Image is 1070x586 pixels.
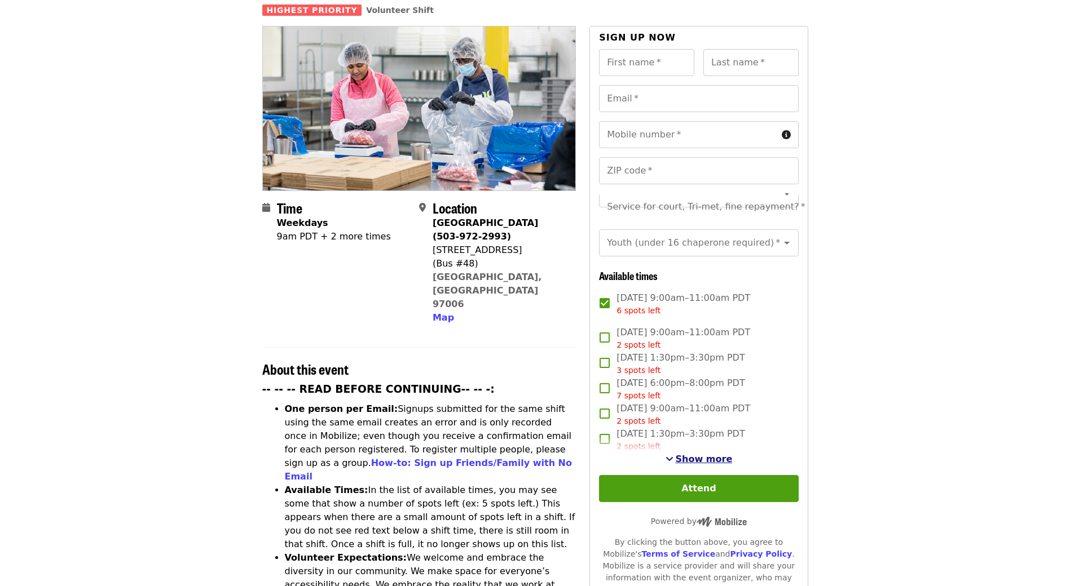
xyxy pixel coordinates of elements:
span: 2 spots left [617,442,661,451]
span: Time [277,198,302,217]
span: [DATE] 6:00pm–8:00pm PDT [617,376,745,402]
input: Mobile number [599,121,777,148]
span: 3 spots left [617,366,661,375]
span: 2 spots left [617,416,661,425]
li: In the list of available times, you may see some that show a number of spots left (ex: 5 spots le... [285,483,576,551]
span: [DATE] 9:00am–11:00am PDT [617,326,750,351]
a: Terms of Service [641,549,715,558]
span: Show more [676,454,733,464]
i: calendar icon [262,202,270,213]
strong: One person per Email: [285,403,398,414]
strong: -- -- -- READ BEFORE CONTINUING-- -- -: [262,383,495,395]
li: Signups submitted for the same shift using the same email creates an error and is only recorded o... [285,402,576,483]
span: About this event [262,359,349,379]
span: Location [433,198,477,217]
span: Powered by [651,517,747,526]
button: See more timeslots [666,452,733,466]
span: [DATE] 1:30pm–3:30pm PDT [617,351,745,376]
div: (Bus #48) [433,257,567,270]
span: 2 spots left [617,340,661,349]
div: [STREET_ADDRESS] [433,243,567,257]
img: Powered by Mobilize [697,517,747,527]
a: [GEOGRAPHIC_DATA], [GEOGRAPHIC_DATA] 97006 [433,272,542,309]
span: 6 spots left [617,306,661,315]
span: Available times [599,268,658,283]
button: Map [433,311,454,325]
i: map-marker-alt icon [419,202,426,213]
span: Sign up now [599,32,676,43]
input: ZIP code [599,157,798,184]
a: Privacy Policy [730,549,792,558]
strong: Available Times: [285,485,368,495]
a: How-to: Sign up Friends/Family with No Email [285,458,573,482]
i: circle-info icon [782,130,791,140]
div: 9am PDT + 2 more times [277,230,391,243]
span: 7 spots left [617,391,661,400]
img: July/Aug/Sept - Beaverton: Repack/Sort (age 10+) organized by Oregon Food Bank [263,26,576,190]
button: Open [779,186,795,202]
span: [DATE] 9:00am–11:00am PDT [617,291,750,317]
button: Open [779,235,795,251]
span: [DATE] 1:30pm–3:30pm PDT [617,427,745,452]
input: Last name [703,49,799,76]
strong: Volunteer Expectations: [285,552,407,563]
input: Email [599,85,798,112]
strong: Weekdays [277,217,328,228]
a: Volunteer Shift [366,6,434,15]
input: First name [599,49,694,76]
span: Map [433,312,454,323]
span: [DATE] 9:00am–11:00am PDT [617,402,750,427]
strong: [GEOGRAPHIC_DATA] (503-972-2993) [433,217,538,242]
button: Attend [599,475,798,502]
span: Highest Priority [262,5,362,16]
